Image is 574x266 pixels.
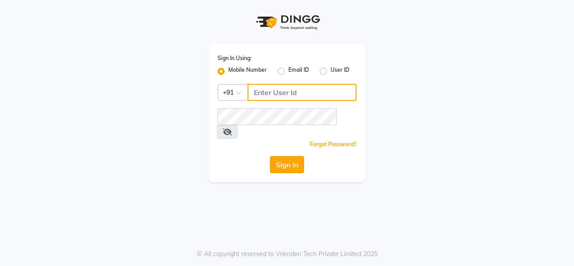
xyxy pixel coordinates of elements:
[217,108,337,125] input: Username
[228,66,267,77] label: Mobile Number
[288,66,309,77] label: Email ID
[270,156,304,173] button: Sign In
[330,66,349,77] label: User ID
[251,9,323,35] img: logo1.svg
[310,141,357,148] a: Forgot Password?
[248,84,357,101] input: Username
[217,54,252,62] label: Sign In Using:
